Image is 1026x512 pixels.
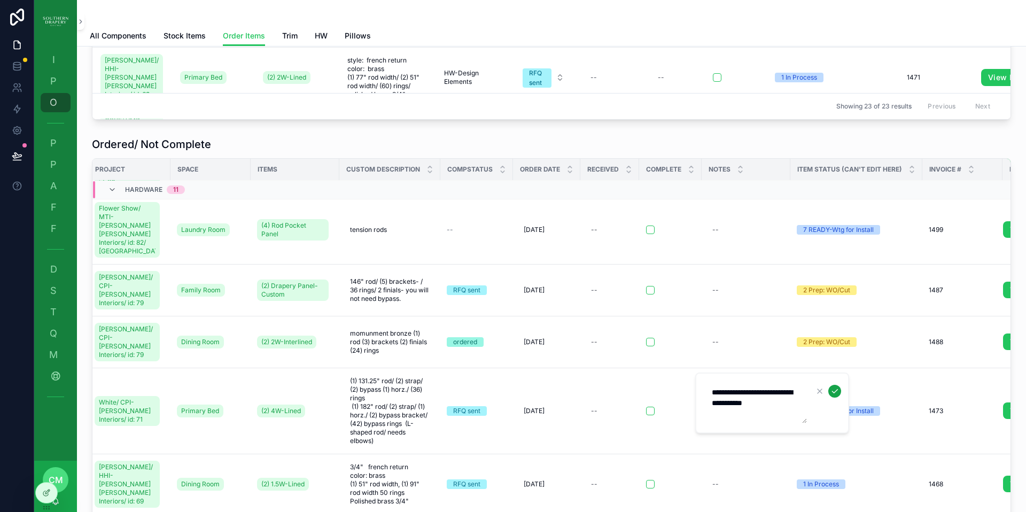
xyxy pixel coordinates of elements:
span: cm [49,474,63,486]
span: Q [48,328,59,339]
div: -- [591,480,597,488]
a: S [41,281,71,300]
span: Trim [282,30,298,41]
span: 3/4" french return color: brass (1) 51" rod width, (1) 91" rod width 50 rings Polished brass 3/4" [350,463,430,506]
span: 1487 [929,286,943,294]
a: I [41,50,71,69]
span: Received [587,165,619,174]
a: Primary Bed [180,71,227,84]
span: Dining Room [181,338,220,346]
span: CompStatus [447,165,493,174]
a: O [41,93,71,112]
span: P [48,138,59,149]
a: Laundry Room [177,223,230,236]
span: momunment bronze (1) rod (3) brackets (2) finials (24) rings [350,329,430,355]
div: RFQ sent [453,479,480,489]
div: -- [658,73,664,82]
a: (2) Drapery Panel- Custom [257,280,329,301]
span: (4) Rod Pocket Panel [261,221,324,238]
a: Trim [282,26,298,48]
div: -- [712,226,719,234]
span: Primary Bed [184,73,222,82]
a: (2) 4W-Lined [257,405,305,417]
span: I [48,55,59,65]
span: [PERSON_NAME]/ CPI- [PERSON_NAME] Interiors/ id: 79 [99,273,156,307]
span: All Components [90,30,146,41]
span: D [48,264,59,275]
span: Family Room [181,286,221,294]
div: ordered [453,337,477,347]
span: Laundry Room [181,226,226,234]
span: Hardware [125,185,162,193]
span: [DATE] [524,338,545,346]
span: S [48,285,59,296]
span: 1468 [929,480,943,488]
span: [DATE] [524,286,545,294]
div: -- [712,480,719,488]
span: (2) Drapery Panel- Custom [261,282,324,299]
span: (2) 1.5W-Lined [261,480,305,488]
a: [PERSON_NAME]/ CPI- [PERSON_NAME] Interiors/ id: 79 [95,271,160,309]
a: F [41,198,71,217]
a: Family Room [177,284,225,297]
span: [DATE] [524,407,545,415]
a: [PERSON_NAME]/ HHI- [PERSON_NAME] [PERSON_NAME] Interiors/ id: 69 [95,461,160,508]
span: Space [177,165,198,174]
span: Complete [646,165,681,174]
div: 1 In Process [781,73,817,82]
div: -- [591,407,597,415]
div: 7 READY-Wtg for Install [803,225,874,235]
div: -- [590,73,597,82]
span: Stock Items [164,30,206,41]
span: Showing 23 of 23 results [836,102,912,111]
span: A [48,181,59,191]
a: Flower Show/ MTI- [PERSON_NAME] [PERSON_NAME] Interiors/ id: 82/ [GEOGRAPHIC_DATA] [95,202,160,258]
div: -- [591,226,597,234]
div: -- [591,286,597,294]
a: White/ CPI- [PERSON_NAME] Interiors/ id: 71 [95,396,160,426]
span: P [48,76,59,87]
a: M [41,345,71,364]
span: style: french return color: brass (1) 77" rod width/ (2) 51" rod width/ (60) rings/ polished bras... [347,56,427,99]
span: Notes [709,165,730,174]
div: -- [591,338,597,346]
span: [PERSON_NAME]/ HHI- [PERSON_NAME] [PERSON_NAME] Interiors/ id: 69 [99,463,156,506]
span: O [48,97,59,108]
span: F [48,223,59,234]
a: P [41,72,71,91]
div: RFQ sent [529,68,545,88]
div: 2 Prep: WO/Cut [803,285,850,295]
span: [PERSON_NAME]/ CPI- [PERSON_NAME] Interiors/ id: 79 [99,325,156,359]
span: (1) 131.25" rod/ (2) strap/ (2) bypass (1) horz./ (36) rings (1) 182" rod/ (2) strap/ (1) horz./ ... [350,377,430,445]
span: Pillows [345,30,371,41]
div: RFQ sent [453,406,480,416]
a: (4) Rod Pocket Panel [257,219,329,241]
a: Order Items [223,26,265,46]
span: M [48,350,59,360]
span: Dining Room [181,480,220,488]
a: Stock Items [164,26,206,48]
span: (2) 2W-Interlined [261,338,312,346]
span: Custom Description [346,165,420,174]
span: Order Date [520,165,560,174]
button: Select Button [514,63,573,92]
a: Dining Room [177,478,224,491]
span: [DATE] [524,480,545,488]
a: A [41,176,71,196]
a: All Components [90,26,146,48]
a: P [41,155,71,174]
span: T [48,307,59,317]
span: Invoice # [929,165,961,174]
a: [PERSON_NAME]/ HHI- [PERSON_NAME] [PERSON_NAME] Interiors/ id: 69 [100,54,163,101]
span: F [48,202,59,213]
a: F [41,219,71,238]
a: [PERSON_NAME]/ CPI- [PERSON_NAME] Interiors/ id: 79 [95,323,160,361]
span: Items [258,165,277,174]
img: App logo [43,13,68,30]
a: Primary Bed [177,405,223,417]
span: [DATE] [524,226,545,234]
span: 1471 [907,73,920,82]
span: 146" rod/ (5) brackets- / 36 rings/ 2 finials- you will not need bypass. [350,277,430,303]
span: HW [315,30,328,41]
a: Pillows [345,26,371,48]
